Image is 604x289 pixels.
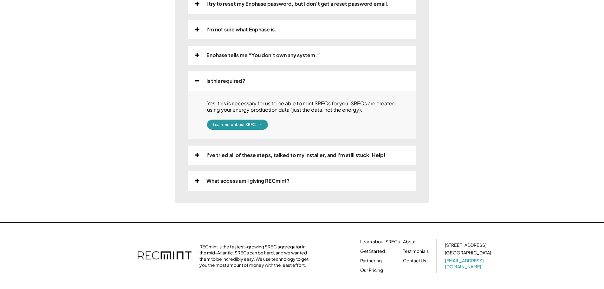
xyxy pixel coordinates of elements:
img: recmint-logotype%403x.png [138,245,192,267]
div: RECmint is the fastest-growing SREC aggregator in the mid-Atlantic. SRECs can be hard, and we wan... [199,244,312,268]
a: About [403,239,416,245]
div: Is this required? [206,78,245,84]
a: Testimonials [403,248,429,254]
div: Enphase tells me “You don’t own any system.” [206,52,320,59]
div: [STREET_ADDRESS] [445,242,486,248]
a: Our Pricing [360,267,383,273]
a: Learn about SRECs [360,239,400,245]
a: Get Started [360,248,385,254]
a: [EMAIL_ADDRESS][DOMAIN_NAME] [445,258,492,270]
div: I've tried all of these steps, talked to my installer, and I'm still stuck. Help! [206,152,386,159]
div: What access am I giving RECmint? [206,178,289,184]
div: [GEOGRAPHIC_DATA] [445,250,491,256]
div: I'm not sure what Enphase is. [206,26,276,33]
a: Contact Us [403,258,426,264]
div: Yes, this is necessary for us to be able to mint SRECs for you. SRECs are created using your ener... [207,100,404,114]
a: Partnering [360,258,382,264]
div: I try to reset my Enphase password, but I don’t get a reset password email. [206,1,389,7]
button: Learn more about SRECs → [207,120,268,130]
